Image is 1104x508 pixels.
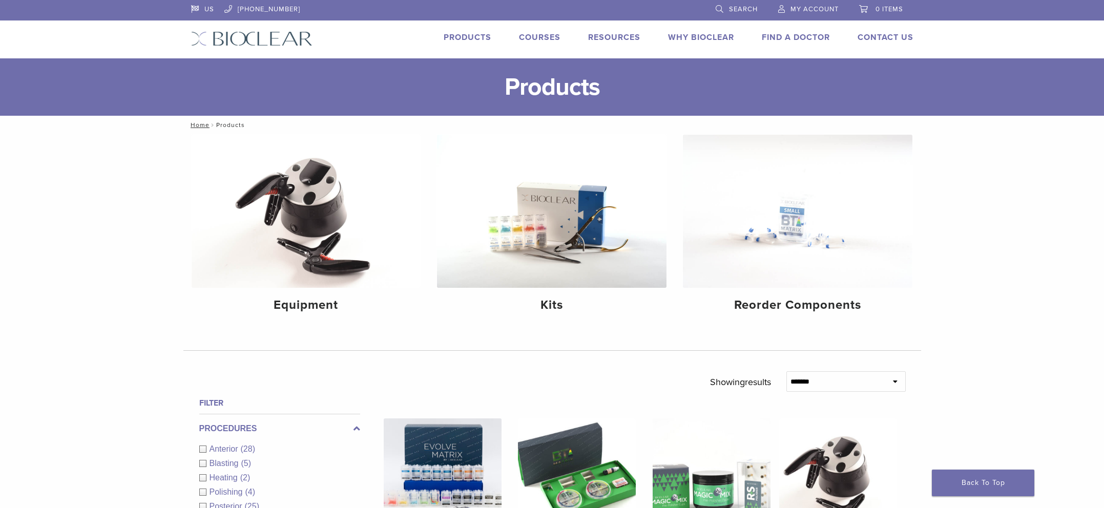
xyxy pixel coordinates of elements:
span: (5) [241,459,251,468]
a: Equipment [192,135,421,321]
span: / [210,122,216,128]
span: Search [729,5,758,13]
img: Equipment [192,135,421,288]
span: Anterior [210,444,241,453]
img: Kits [437,135,666,288]
span: Polishing [210,488,245,496]
span: (2) [240,473,251,482]
a: Resources [588,32,640,43]
span: My Account [790,5,839,13]
a: Contact Us [858,32,913,43]
a: Products [444,32,491,43]
span: Blasting [210,459,241,468]
a: Reorder Components [683,135,912,321]
span: (4) [245,488,255,496]
a: Why Bioclear [668,32,734,43]
nav: Products [183,116,921,134]
h4: Reorder Components [691,296,904,314]
a: Find A Doctor [762,32,830,43]
a: Home [188,121,210,129]
label: Procedures [199,422,360,435]
span: 0 items [876,5,903,13]
a: Back To Top [932,470,1034,496]
span: Heating [210,473,240,482]
h4: Kits [445,296,658,314]
p: Showing results [710,371,771,393]
h4: Equipment [200,296,413,314]
h4: Filter [199,397,360,409]
img: Reorder Components [683,135,912,288]
a: Kits [437,135,666,321]
span: (28) [241,444,255,453]
img: Bioclear [191,31,313,46]
a: Courses [519,32,560,43]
